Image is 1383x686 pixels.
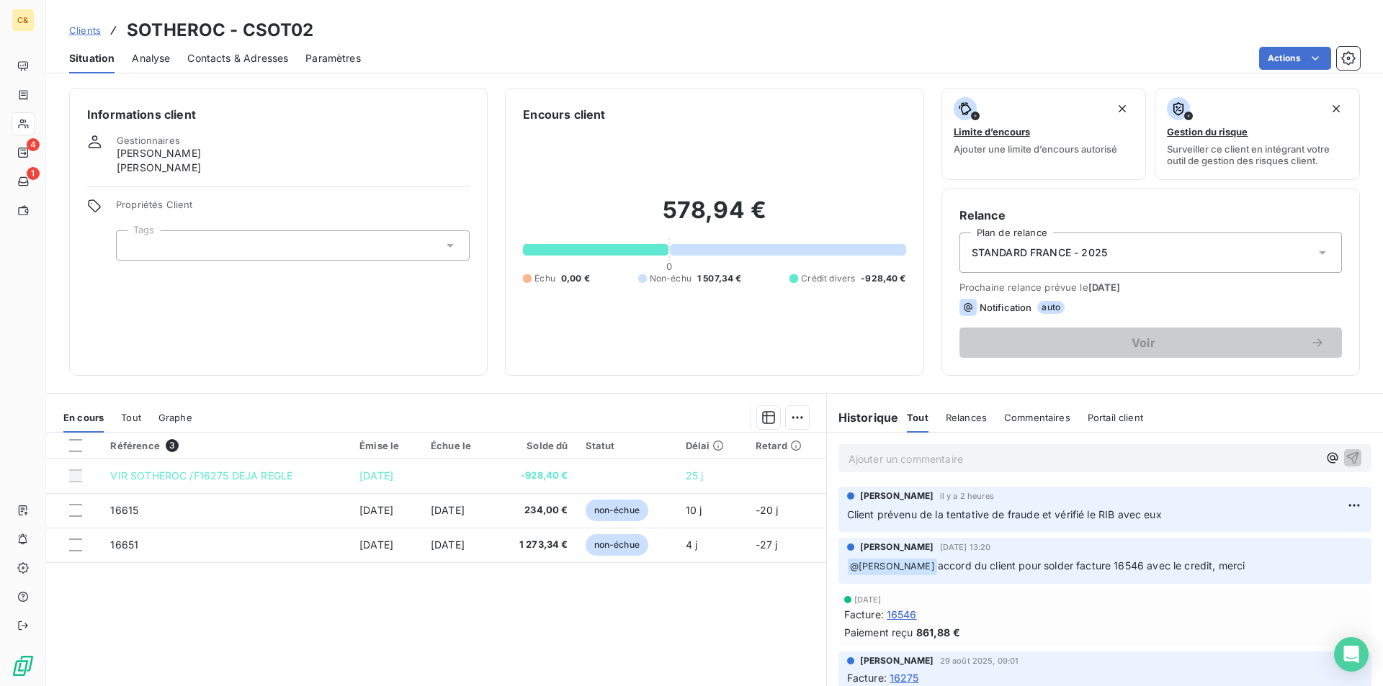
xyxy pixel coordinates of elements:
[87,106,470,123] h6: Informations client
[801,272,855,285] span: Crédit divers
[117,161,201,175] span: [PERSON_NAME]
[847,670,887,685] span: Facture :
[117,146,201,161] span: [PERSON_NAME]
[586,500,648,521] span: non-échue
[686,440,738,451] div: Délai
[756,440,818,451] div: Retard
[686,504,702,516] span: 10 j
[503,503,568,518] span: 234,00 €
[940,492,994,500] span: il y a 2 heures
[431,538,465,551] span: [DATE]
[941,88,1147,180] button: Limite d’encoursAjouter une limite d’encours autorisé
[860,541,934,554] span: [PERSON_NAME]
[940,656,1019,665] span: 29 août 2025, 09:01
[1088,281,1121,293] span: [DATE]
[860,654,934,667] span: [PERSON_NAME]
[1155,88,1360,180] button: Gestion du risqueSurveiller ce client en intégrant votre outil de gestion des risques client.
[959,207,1342,224] h6: Relance
[187,51,288,66] span: Contacts & Adresses
[1088,412,1143,423] span: Portail client
[860,489,934,502] span: [PERSON_NAME]
[1259,47,1331,70] button: Actions
[686,469,704,482] span: 25 j
[523,106,605,123] h6: Encours client
[431,504,465,516] span: [DATE]
[586,534,648,556] span: non-échue
[110,469,292,482] span: VIR SOTHEROC /F16275 DEJA REGLE
[686,538,697,551] span: 4 j
[959,328,1342,358] button: Voir
[12,654,35,677] img: Logo LeanPay
[940,543,991,551] span: [DATE] 13:20
[27,138,40,151] span: 4
[756,504,779,516] span: -20 j
[650,272,691,285] span: Non-échu
[847,508,1162,520] span: Client prévenu de la tentative de fraude et vérifié le RIB avec eux
[359,538,393,551] span: [DATE]
[534,272,555,285] span: Échu
[844,625,913,640] span: Paiement reçu
[938,559,1245,572] span: accord du client pour solder facture 16546 avec le credit, merci
[561,272,590,285] span: 0,00 €
[69,24,101,36] span: Clients
[127,17,314,43] h3: SOTHEROC - CSOT02
[117,135,180,146] span: Gestionnaires
[946,412,987,423] span: Relances
[128,239,140,252] input: Ajouter une valeur
[954,143,1117,155] span: Ajouter une limite d’encours autorisé
[503,538,568,552] span: 1 273,34 €
[12,9,35,32] div: C&
[69,51,115,66] span: Situation
[166,439,179,452] span: 3
[1037,301,1065,314] span: auto
[359,440,413,451] div: Émise le
[854,595,882,604] span: [DATE]
[972,245,1107,260] span: STANDARD FRANCE - 2025
[887,607,917,622] span: 16546
[69,23,101,37] a: Clients
[158,412,192,423] span: Graphe
[1167,143,1348,166] span: Surveiller ce client en intégrant votre outil de gestion des risques client.
[861,272,905,285] span: -928,40 €
[523,196,905,239] h2: 578,94 €
[977,337,1310,348] span: Voir
[697,272,742,285] span: 1 507,34 €
[110,504,138,516] span: 16615
[503,469,568,483] span: -928,40 €
[431,440,485,451] div: Échue le
[1004,412,1070,423] span: Commentaires
[756,538,778,551] span: -27 j
[121,412,141,423] span: Tout
[666,261,672,272] span: 0
[359,504,393,516] span: [DATE]
[959,281,1342,293] span: Prochaine relance prévue le
[980,302,1032,313] span: Notification
[890,670,919,685] span: 16275
[503,440,568,451] div: Solde dû
[359,469,393,482] span: [DATE]
[110,439,342,452] div: Référence
[844,607,884,622] span: Facture :
[63,412,104,423] span: En cours
[907,412,928,423] span: Tout
[586,440,668,451] div: Statut
[827,409,899,426] h6: Historique
[110,538,138,551] span: 16651
[305,51,361,66] span: Paramètres
[848,559,937,575] span: @ [PERSON_NAME]
[916,625,960,640] span: 861,88 €
[132,51,170,66] span: Analyse
[1334,637,1369,672] div: Open Intercom Messenger
[954,126,1030,137] span: Limite d’encours
[27,167,40,180] span: 1
[116,199,470,219] span: Propriétés Client
[1167,126,1248,137] span: Gestion du risque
